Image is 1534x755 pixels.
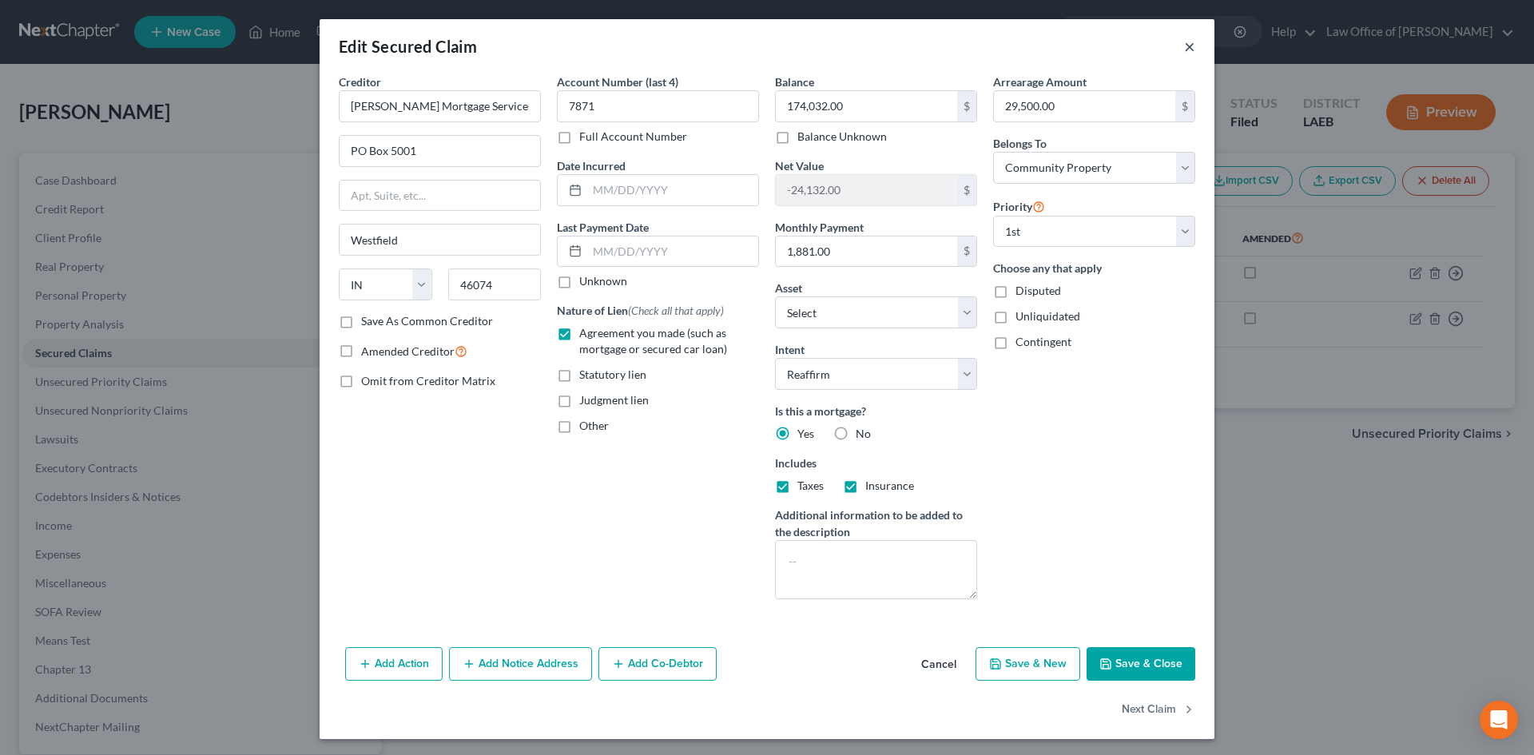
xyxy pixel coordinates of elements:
div: $ [957,91,976,121]
span: Other [579,419,609,432]
input: Enter city... [340,225,540,255]
div: Open Intercom Messenger [1480,701,1518,739]
input: Search creditor by name... [339,90,541,122]
label: Unknown [579,273,627,289]
button: Next Claim [1122,693,1195,727]
span: Statutory lien [579,368,646,381]
input: 0.00 [776,236,957,267]
span: Disputed [1015,284,1061,297]
span: Taxes [797,479,824,492]
button: Add Action [345,647,443,681]
div: $ [957,175,976,205]
span: Belongs To [993,137,1047,150]
input: MM/DD/YYYY [587,175,758,205]
span: No [856,427,871,440]
label: Date Incurred [557,157,626,174]
label: Monthly Payment [775,219,864,236]
span: Agreement you made (such as mortgage or secured car loan) [579,326,727,356]
label: Arrearage Amount [993,74,1087,90]
label: Net Value [775,157,824,174]
input: Apt, Suite, etc... [340,181,540,211]
button: Save & New [976,647,1080,681]
label: Account Number (last 4) [557,74,678,90]
span: (Check all that apply) [628,304,724,317]
label: Is this a mortgage? [775,403,977,419]
label: Additional information to be added to the description [775,507,977,540]
span: Contingent [1015,335,1071,348]
button: Add Co-Debtor [598,647,717,681]
label: Full Account Number [579,129,687,145]
input: Enter zip... [448,268,542,300]
div: Edit Secured Claim [339,35,477,58]
label: Balance [775,74,814,90]
label: Intent [775,341,805,358]
input: MM/DD/YYYY [587,236,758,267]
span: Amended Creditor [361,344,455,358]
span: Asset [775,281,802,295]
div: $ [1175,91,1194,121]
div: $ [957,236,976,267]
span: Omit from Creditor Matrix [361,374,495,387]
label: Save As Common Creditor [361,313,493,329]
input: Enter address... [340,136,540,166]
input: 0.00 [776,91,957,121]
label: Choose any that apply [993,260,1195,276]
label: Includes [775,455,977,471]
span: Insurance [865,479,914,492]
span: Unliquidated [1015,309,1080,323]
label: Last Payment Date [557,219,649,236]
input: XXXX [557,90,759,122]
span: Yes [797,427,814,440]
label: Priority [993,197,1045,216]
span: Judgment lien [579,393,649,407]
label: Nature of Lien [557,302,724,319]
button: × [1184,37,1195,56]
input: 0.00 [776,175,957,205]
label: Balance Unknown [797,129,887,145]
button: Cancel [908,649,969,681]
span: Creditor [339,75,381,89]
input: 0.00 [994,91,1175,121]
button: Save & Close [1087,647,1195,681]
button: Add Notice Address [449,647,592,681]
